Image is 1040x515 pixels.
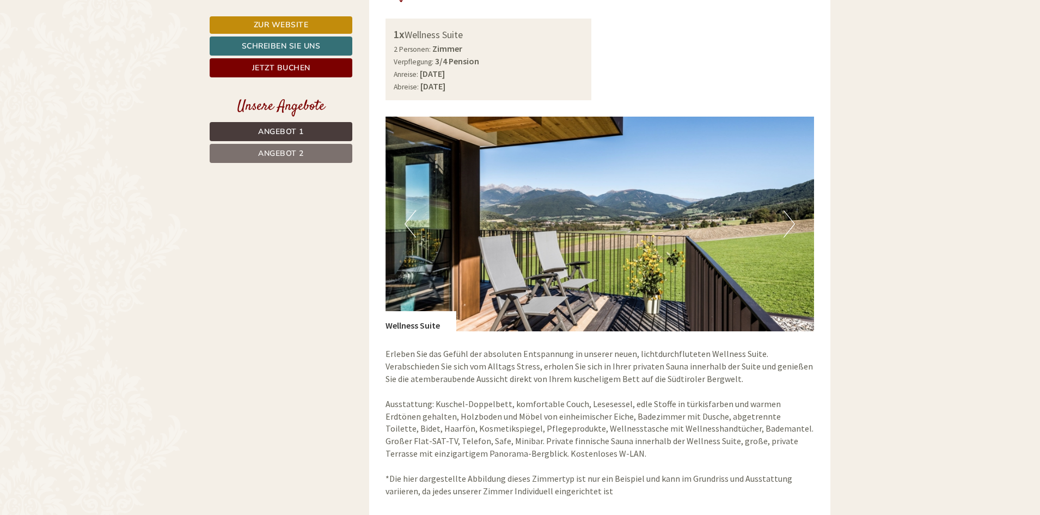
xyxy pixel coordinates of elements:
small: Anreise: [394,70,418,79]
div: Wellness Suite [394,27,584,43]
div: Gibt es eine Ladesäule für E-Fahrzeuge? [260,65,421,98]
small: 2 Personen: [394,45,431,54]
div: Unsere Angebote [210,96,352,117]
button: Senden [364,287,429,306]
div: [GEOGRAPHIC_DATA] [16,32,168,40]
small: Abreise: [394,82,419,92]
small: 16:44 [266,88,413,96]
b: Zimmer [432,43,462,54]
span: Angebot 2 [258,148,304,159]
b: [DATE] [420,68,445,79]
button: Previous [405,210,416,238]
div: Sie [266,67,413,76]
div: Guten Tag, wie können wir Ihnen helfen? [8,29,173,63]
div: Wellness Suite [386,311,456,332]
div: [DATE] [195,8,234,27]
small: 16:43 [16,53,168,60]
b: 3/4 Pension [435,56,479,66]
img: image [386,117,815,331]
b: [DATE] [420,81,445,92]
a: Schreiben Sie uns [210,37,352,56]
span: Angebot 1 [258,126,304,137]
p: Erleben Sie das Gefühl der absoluten Entspannung in unserer neuen, lichtdurchfluteten Wellness Su... [386,348,815,497]
a: Zur Website [210,16,352,34]
b: 1x [394,27,405,41]
a: Jetzt buchen [210,58,352,77]
button: Next [784,210,795,238]
small: Verpflegung: [394,57,433,66]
